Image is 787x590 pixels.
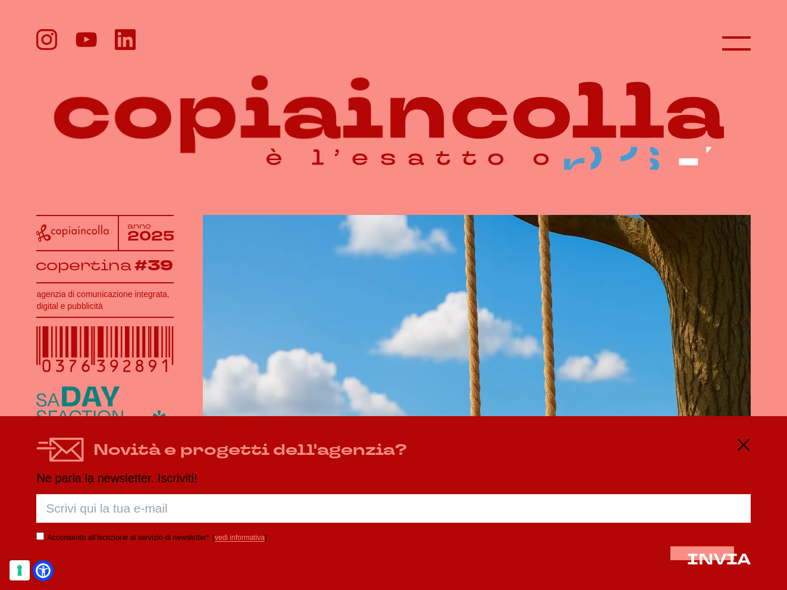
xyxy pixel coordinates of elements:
span: INVIA [687,549,751,570]
p: Ne parla la newsletter. Iscriviti! [36,472,750,485]
input: Scrivi qui la tua e-mail [36,494,750,523]
tspan: copertina [36,257,131,275]
h4: Novità e progetti dell'agenzia? [93,438,407,461]
img: SaDaysfaction [36,386,173,548]
button: Le tue preferenze relative al consenso per le tecnologie di tracciamento [10,560,30,580]
tspan: anno [127,221,150,231]
h1: agenzia di comunicazione integrata, digital e pubblicità [36,288,173,312]
span: ( ) [212,533,267,542]
label: Acconsento all’iscrizione al servizio di newsletter* [47,533,209,542]
a: vedi informativa [215,533,265,542]
tspan: 2025 [127,228,174,246]
button: INVIA [687,551,751,569]
a: Open Accessibility Menu [36,563,51,578]
tspan: #39 [134,256,173,277]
